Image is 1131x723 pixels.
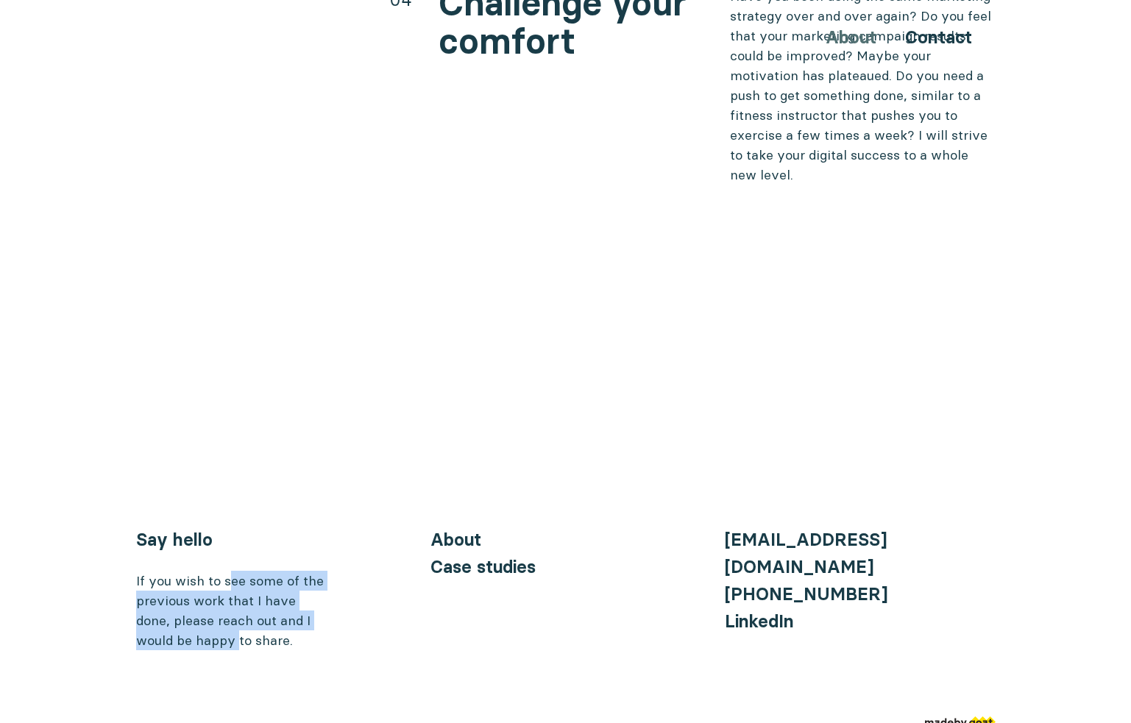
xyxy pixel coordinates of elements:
div: If you wish to see some of the previous work that I have done, please reach out and I would be ha... [136,571,327,650]
a: [EMAIL_ADDRESS][DOMAIN_NAME] [725,529,887,577]
a: [PHONE_NUMBER] [725,583,887,605]
a: About [430,529,481,550]
a: LinkedIn [725,610,794,632]
a: Say hello [136,529,213,550]
a: Contact [905,26,972,48]
a: Case studies [430,556,536,577]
